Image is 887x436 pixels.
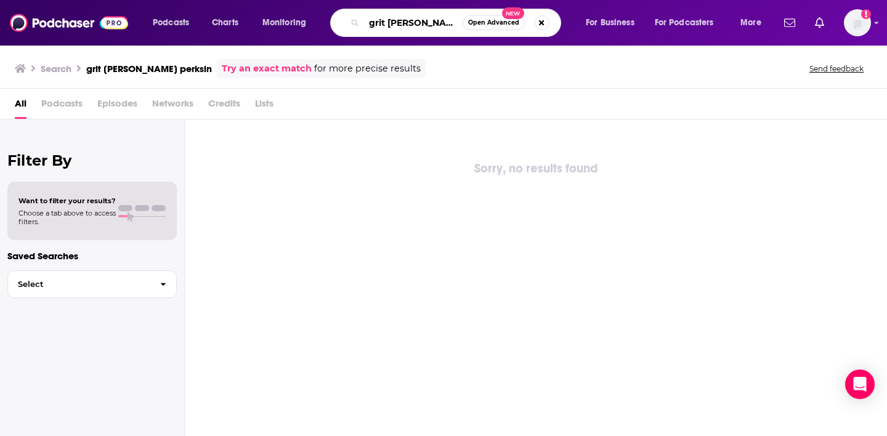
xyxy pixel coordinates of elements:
button: Open AdvancedNew [463,15,525,30]
button: open menu [144,13,205,33]
button: open menu [254,13,322,33]
span: New [502,7,524,19]
span: For Business [586,14,634,31]
span: Credits [208,94,240,119]
div: Sorry, no results found [185,159,887,179]
div: Open Intercom Messenger [845,369,875,399]
a: Try an exact match [222,62,312,76]
div: Search podcasts, credits, & more... [342,9,573,37]
a: Show notifications dropdown [779,12,800,33]
button: Show profile menu [844,9,871,36]
button: Select [7,270,177,298]
span: Monitoring [262,14,306,31]
h2: Filter By [7,151,177,169]
span: For Podcasters [655,14,714,31]
button: open menu [647,13,732,33]
span: Networks [152,94,193,119]
span: for more precise results [314,62,421,76]
span: Logged in as megcassidy [844,9,871,36]
img: Podchaser - Follow, Share and Rate Podcasts [10,11,128,34]
p: Saved Searches [7,250,177,262]
button: Send feedback [806,63,867,74]
a: Show notifications dropdown [810,12,829,33]
span: Charts [212,14,238,31]
button: open menu [732,13,777,33]
span: Open Advanced [468,20,519,26]
span: More [740,14,761,31]
span: Podcasts [41,94,83,119]
a: All [15,94,26,119]
svg: Add a profile image [861,9,871,19]
button: open menu [577,13,650,33]
span: Episodes [97,94,137,119]
span: Want to filter your results? [18,196,116,205]
span: Choose a tab above to access filters. [18,209,116,226]
span: Lists [255,94,273,119]
input: Search podcasts, credits, & more... [364,13,463,33]
img: User Profile [844,9,871,36]
a: Charts [204,13,246,33]
h3: Search [41,63,71,75]
span: Select [8,280,150,288]
span: Podcasts [153,14,189,31]
h3: grit [PERSON_NAME] perksin [86,63,212,75]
